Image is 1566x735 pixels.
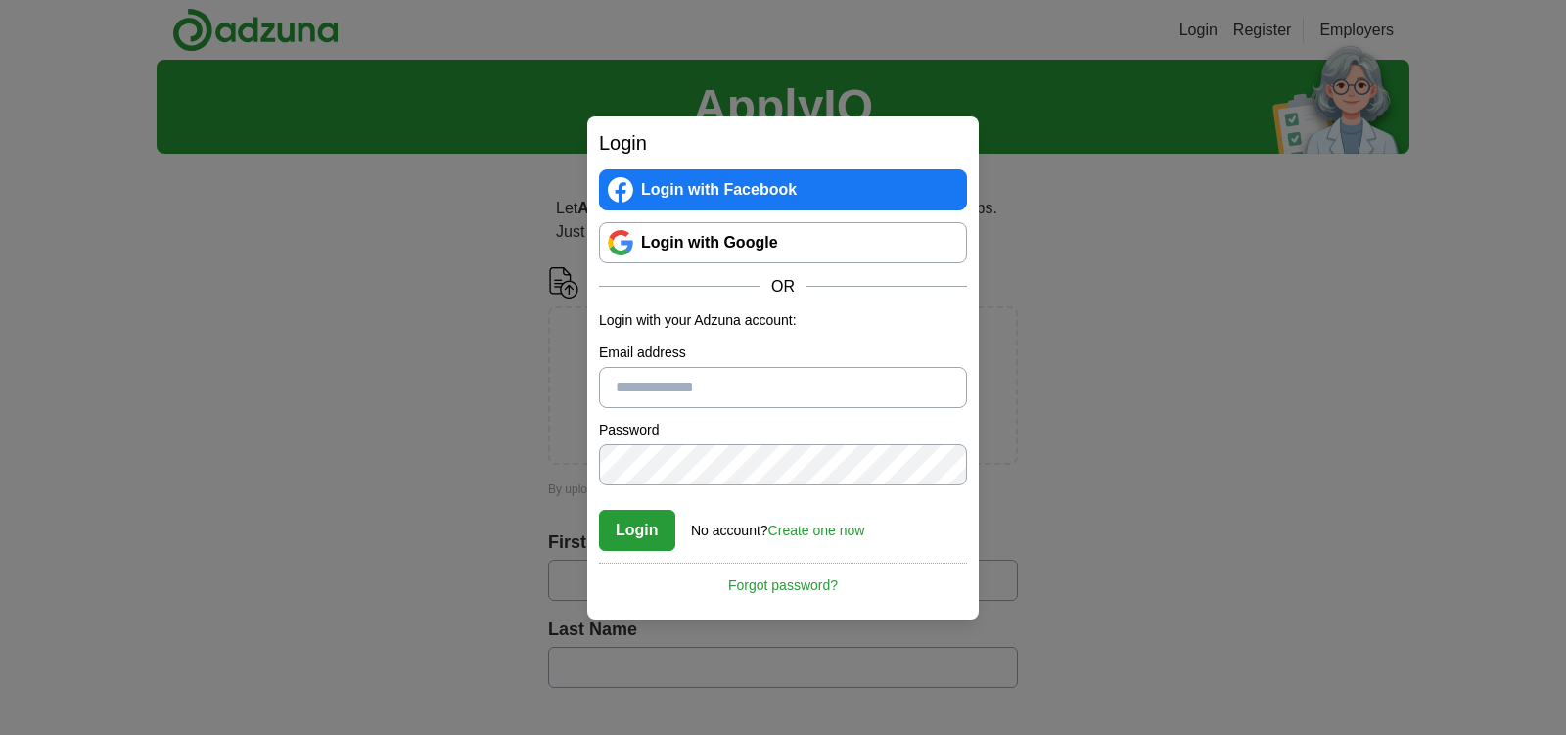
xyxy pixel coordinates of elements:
label: Password [599,420,967,440]
label: Email address [599,343,967,363]
a: Login with Google [599,222,967,263]
p: Login with your Adzuna account: [599,310,967,331]
a: Forgot password? [599,563,967,596]
span: OR [760,275,806,299]
h2: Login [599,128,967,158]
a: Create one now [768,523,865,538]
a: Login with Facebook [599,169,967,210]
div: No account? [691,509,864,541]
button: Login [599,510,675,551]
